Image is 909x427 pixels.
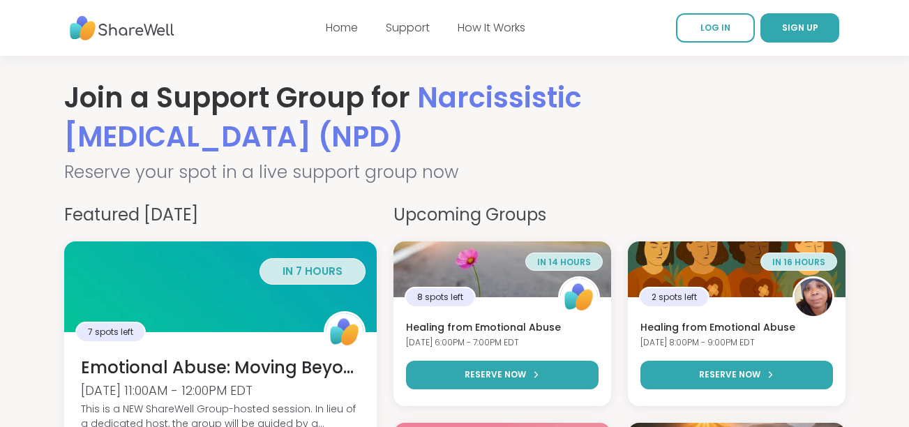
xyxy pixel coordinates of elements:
[393,202,846,227] h4: Upcoming Groups
[64,202,377,227] h4: Featured [DATE]
[537,256,591,268] span: in 14 hours
[699,368,760,381] span: RESERVE NOW
[640,361,833,389] button: RESERVE NOW
[560,278,598,316] img: ShareWell
[81,356,360,380] h3: Emotional Abuse: Moving Beyond the Pain
[406,321,599,335] h3: Healing from Emotional Abuse
[676,13,755,43] a: LOG IN
[652,291,697,304] span: 2 spots left
[64,78,846,156] h1: Join a Support Group for
[700,22,730,33] span: LOG IN
[70,9,174,47] img: ShareWell Nav Logo
[640,337,833,349] div: [DATE] 8:00PM - 9:00PM EDT
[417,291,463,304] span: 8 spots left
[326,20,358,36] a: Home
[64,159,846,186] h2: Reserve your spot in a live support group now
[326,313,363,351] img: ShareWell
[386,20,430,36] a: Support
[465,368,526,381] span: RESERVE NOW
[64,78,582,156] span: Narcissistic [MEDICAL_DATA] (NPD)
[760,13,839,43] button: SIGN UP
[458,20,525,36] a: How It Works
[772,256,825,268] span: in 16 hours
[795,278,832,316] img: Coach_T
[393,241,611,297] img: Healing from Emotional Abuse
[782,22,818,33] span: SIGN UP
[406,337,599,349] div: [DATE] 6:00PM - 7:00PM EDT
[283,264,343,278] span: in 7 hours
[640,321,833,335] h3: Healing from Emotional Abuse
[406,361,599,389] button: RESERVE NOW
[88,326,133,338] span: 7 spots left
[64,241,377,332] img: Emotional Abuse: Moving Beyond the Pain
[628,241,846,297] img: Healing from Emotional Abuse
[81,382,360,399] div: [DATE] 11:00AM - 12:00PM EDT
